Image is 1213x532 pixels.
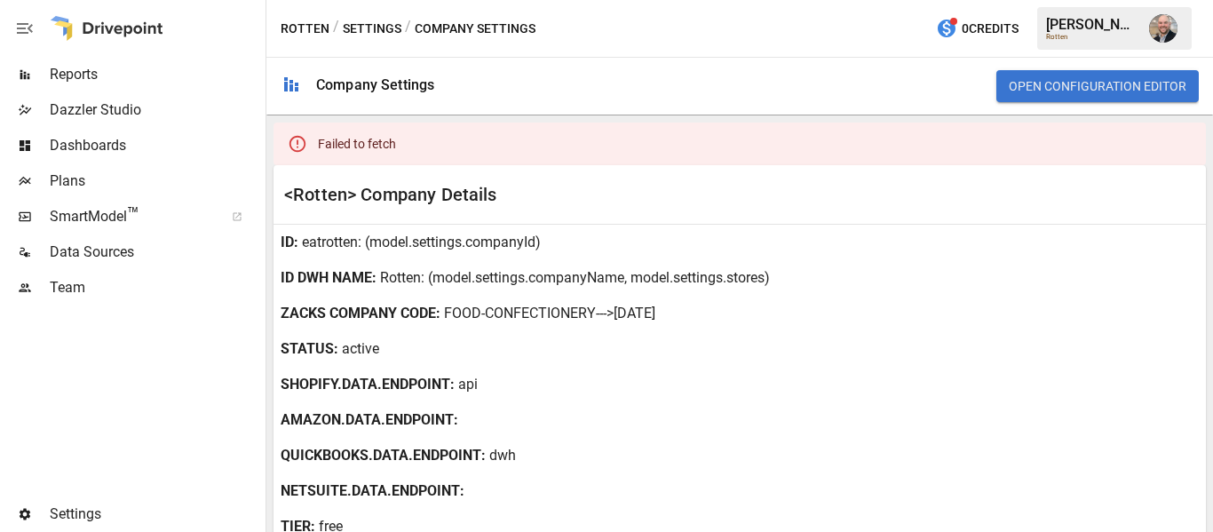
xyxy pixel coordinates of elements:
[281,18,329,40] button: Rotten
[50,242,262,263] span: Data Sources
[50,206,212,227] span: SmartModel
[358,232,541,253] p: : (model.settings.companyId)
[342,338,379,360] p: active
[1046,33,1138,41] div: Rotten
[444,303,596,324] p: FOOD-CONFECTIONERY
[489,445,516,466] p: dwh
[333,18,339,40] div: /
[50,277,262,298] span: Team
[284,184,740,205] div: <Rotten> Company Details
[316,76,434,93] div: Company Settings
[421,267,770,289] p: : (model.settings.companyName, model.settings.stores)
[405,18,411,40] div: /
[1046,16,1138,33] div: [PERSON_NAME]
[281,374,455,395] b: SHOPIFY.DATA.ENDPOINT :
[50,64,262,85] span: Reports
[458,374,478,395] p: api
[281,267,377,289] b: ID DWH NAME :
[50,171,262,192] span: Plans
[50,99,262,121] span: Dazzler Studio
[281,303,440,324] b: ZACKS COMPANY CODE :
[380,267,421,289] p: Rotten
[343,18,401,40] button: Settings
[281,445,486,466] b: QUICKBOOKS.DATA.ENDPOINT :
[281,338,338,360] b: STATUS :
[929,12,1026,45] button: 0Credits
[281,232,298,253] b: ID :
[127,203,139,226] span: ™
[281,480,464,502] b: NETSUITE.DATA.ENDPOINT :
[50,504,262,525] span: Settings
[596,303,655,324] p: --->[DATE]
[962,18,1019,40] span: 0 Credits
[281,409,458,431] b: AMAZON.DATA.ENDPOINT :
[318,128,396,160] div: Failed to fetch
[996,70,1199,102] button: Open Configuration Editor
[1138,4,1188,53] button: Dustin Jacobson
[50,135,262,156] span: Dashboards
[1149,14,1177,43] img: Dustin Jacobson
[302,232,358,253] p: eatrotten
